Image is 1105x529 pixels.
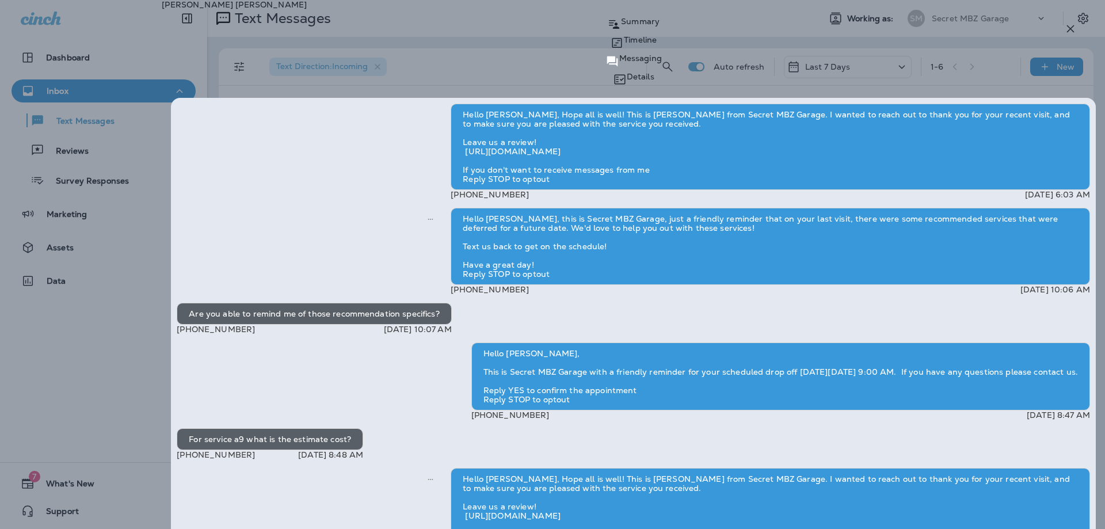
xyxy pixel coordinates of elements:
div: Are you able to remind me of those recommendation specifics? [177,303,451,325]
div: Hello [PERSON_NAME], this is Secret MBZ Garage, just a friendly reminder that on your last visit,... [451,208,1090,285]
p: [PHONE_NUMBER] [471,410,550,420]
p: [DATE] 6:03 AM [1025,190,1090,199]
p: [PHONE_NUMBER] [177,450,255,459]
p: Messaging [619,54,662,63]
p: Timeline [624,35,657,44]
p: [DATE] 8:48 AM [298,450,363,459]
div: Hello [PERSON_NAME], Hope all is well! This is [PERSON_NAME] from Secret MBZ Garage. I wanted to ... [451,104,1090,190]
p: [PHONE_NUMBER] [177,325,255,334]
div: Hello [PERSON_NAME], This is Secret MBZ Garage with a friendly reminder for your scheduled drop o... [471,342,1090,410]
span: Sent [428,213,433,223]
p: [PHONE_NUMBER] [451,190,529,199]
p: [DATE] 10:06 AM [1020,285,1090,294]
p: Summary [621,17,660,26]
p: [DATE] 10:07 AM [384,325,452,334]
p: Details [627,72,654,81]
p: [PHONE_NUMBER] [451,285,529,294]
p: [DATE] 8:47 AM [1027,410,1090,420]
div: For service a9 what is the estimate cost? [177,428,363,450]
span: Sent [428,473,433,484]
